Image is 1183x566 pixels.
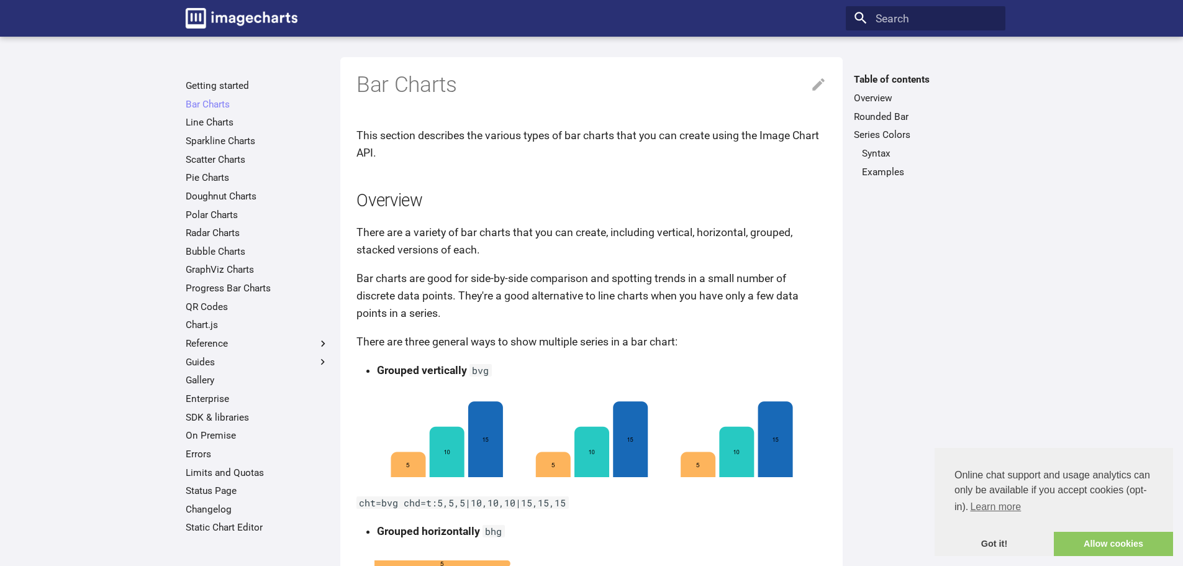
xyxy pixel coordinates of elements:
[356,270,827,322] p: Bar charts are good for side-by-side comparison and spotting trends in a small number of discrete...
[186,503,329,516] a: Changelog
[186,485,329,497] a: Status Page
[935,448,1173,556] div: cookieconsent
[186,80,329,92] a: Getting started
[186,393,329,405] a: Enterprise
[186,374,329,386] a: Gallery
[186,356,329,368] label: Guides
[377,525,480,537] strong: Grouped horizontally
[186,429,329,442] a: On Premise
[186,263,329,276] a: GraphViz Charts
[356,333,827,350] p: There are three general ways to show multiple series in a bar chart:
[356,127,827,162] p: This section describes the various types of bar charts that you can create using the Image Chart ...
[186,319,329,331] a: Chart.js
[1054,532,1173,557] a: allow cookies
[356,496,569,509] code: cht=bvg chd=t:5,5,5|10,10,10|15,15,15
[854,111,997,123] a: Rounded Bar
[374,390,809,483] img: chart
[935,532,1054,557] a: dismiss cookie message
[186,8,297,29] img: logo
[186,245,329,258] a: Bubble Charts
[186,171,329,184] a: Pie Charts
[186,209,329,221] a: Polar Charts
[968,498,1023,516] a: learn more about cookies
[186,190,329,203] a: Doughnut Charts
[854,92,997,104] a: Overview
[180,2,303,34] a: Image-Charts documentation
[483,525,505,537] code: bhg
[854,147,997,178] nav: Series Colors
[846,6,1005,31] input: Search
[186,337,329,350] label: Reference
[186,153,329,166] a: Scatter Charts
[356,71,827,99] h1: Bar Charts
[356,224,827,258] p: There are a variety of bar charts that you can create, including vertical, horizontal, grouped, s...
[186,301,329,313] a: QR Codes
[377,364,467,377] strong: Grouped vertically
[186,411,329,424] a: SDK & libraries
[862,147,997,160] a: Syntax
[186,227,329,239] a: Radar Charts
[186,116,329,129] a: Line Charts
[186,98,329,111] a: Bar Charts
[186,448,329,460] a: Errors
[186,521,329,534] a: Static Chart Editor
[846,73,1005,178] nav: Table of contents
[469,364,492,377] code: bvg
[186,135,329,147] a: Sparkline Charts
[186,467,329,479] a: Limits and Quotas
[186,282,329,294] a: Progress Bar Charts
[854,129,997,141] a: Series Colors
[846,73,1005,86] label: Table of contents
[954,468,1153,516] span: Online chat support and usage analytics can only be available if you accept cookies (opt-in).
[356,189,827,213] h2: Overview
[862,166,997,178] a: Examples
